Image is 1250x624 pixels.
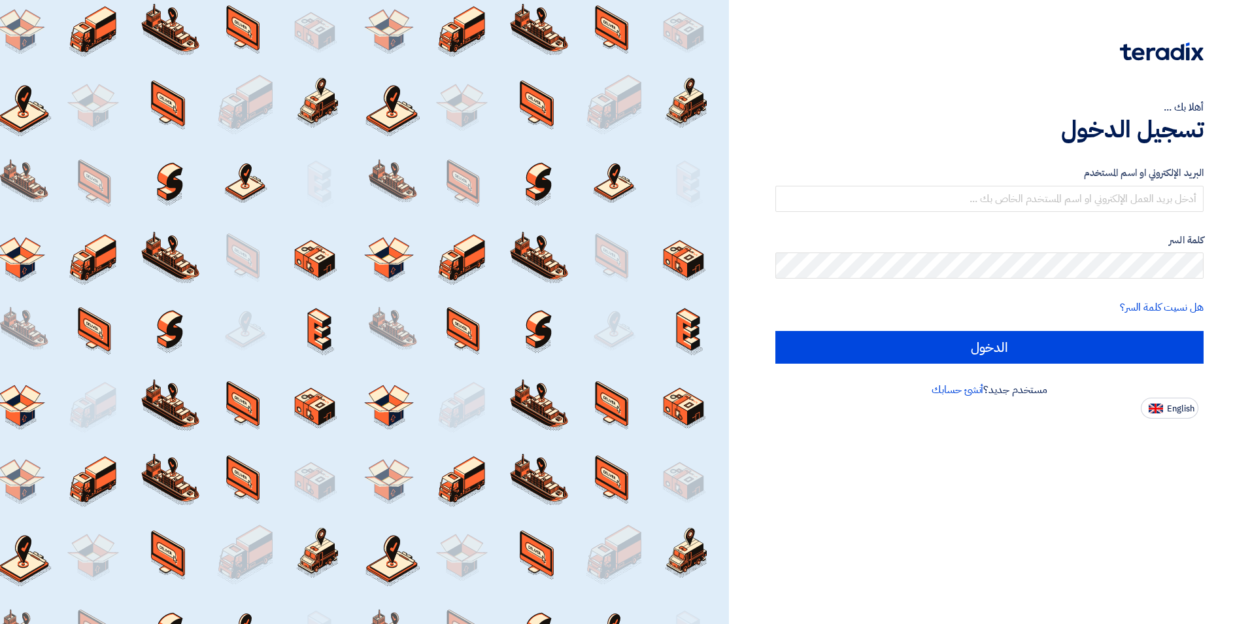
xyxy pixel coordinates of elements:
input: الدخول [775,331,1204,364]
h1: تسجيل الدخول [775,115,1204,144]
input: أدخل بريد العمل الإلكتروني او اسم المستخدم الخاص بك ... [775,186,1204,212]
img: en-US.png [1149,404,1163,413]
a: أنشئ حسابك [932,382,983,398]
label: البريد الإلكتروني او اسم المستخدم [775,165,1204,181]
label: كلمة السر [775,233,1204,248]
img: Teradix logo [1120,43,1204,61]
div: أهلا بك ... [775,99,1204,115]
button: English [1141,398,1198,419]
div: مستخدم جديد؟ [775,382,1204,398]
span: English [1167,404,1194,413]
a: هل نسيت كلمة السر؟ [1120,300,1204,315]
